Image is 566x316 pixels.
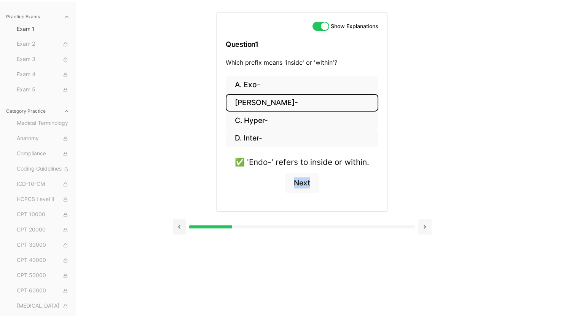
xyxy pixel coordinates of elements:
[17,180,70,188] span: ICD-10-CM
[17,55,70,64] span: Exam 3
[14,239,73,251] button: CPT 30000
[17,165,70,173] span: Coding Guidelines
[17,302,70,310] span: [MEDICAL_DATA]
[14,285,73,297] button: CPT 60000
[17,226,70,234] span: CPT 20000
[14,300,73,312] button: [MEDICAL_DATA]
[17,70,70,79] span: Exam 4
[17,211,70,219] span: CPT 10000
[14,193,73,206] button: HCPCS Level II
[14,163,73,175] button: Coding Guidelines
[285,173,319,193] button: Next
[3,105,73,117] button: Category Practice
[14,117,73,129] button: Medical Terminology
[17,287,70,295] span: CPT 60000
[14,148,73,160] button: Compliance
[331,24,378,29] label: Show Explanations
[226,112,378,129] button: C. Hyper-
[226,94,378,112] button: [PERSON_NAME]-
[14,209,73,221] button: CPT 10000
[17,119,70,128] span: Medical Terminology
[17,150,70,158] span: Compliance
[14,84,73,96] button: Exam 5
[17,256,70,265] span: CPT 40000
[17,25,70,33] span: Exam 1
[226,76,378,94] button: A. Exo-
[14,69,73,81] button: Exam 4
[17,86,70,94] span: Exam 5
[14,53,73,65] button: Exam 3
[14,132,73,145] button: Anatomy
[17,241,70,249] span: CPT 30000
[14,270,73,282] button: CPT 50000
[235,156,369,168] div: ✅ 'Endo-' refers to inside or within.
[14,254,73,267] button: CPT 40000
[17,271,70,280] span: CPT 50000
[17,134,70,143] span: Anatomy
[17,40,70,48] span: Exam 2
[14,224,73,236] button: CPT 20000
[3,11,73,23] button: Practice Exams
[14,23,73,35] button: Exam 1
[14,38,73,50] button: Exam 2
[226,129,378,147] button: D. Inter-
[226,33,378,56] h3: Question 1
[226,58,378,67] p: Which prefix means 'inside' or 'within'?
[17,195,70,204] span: HCPCS Level II
[14,178,73,190] button: ICD-10-CM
